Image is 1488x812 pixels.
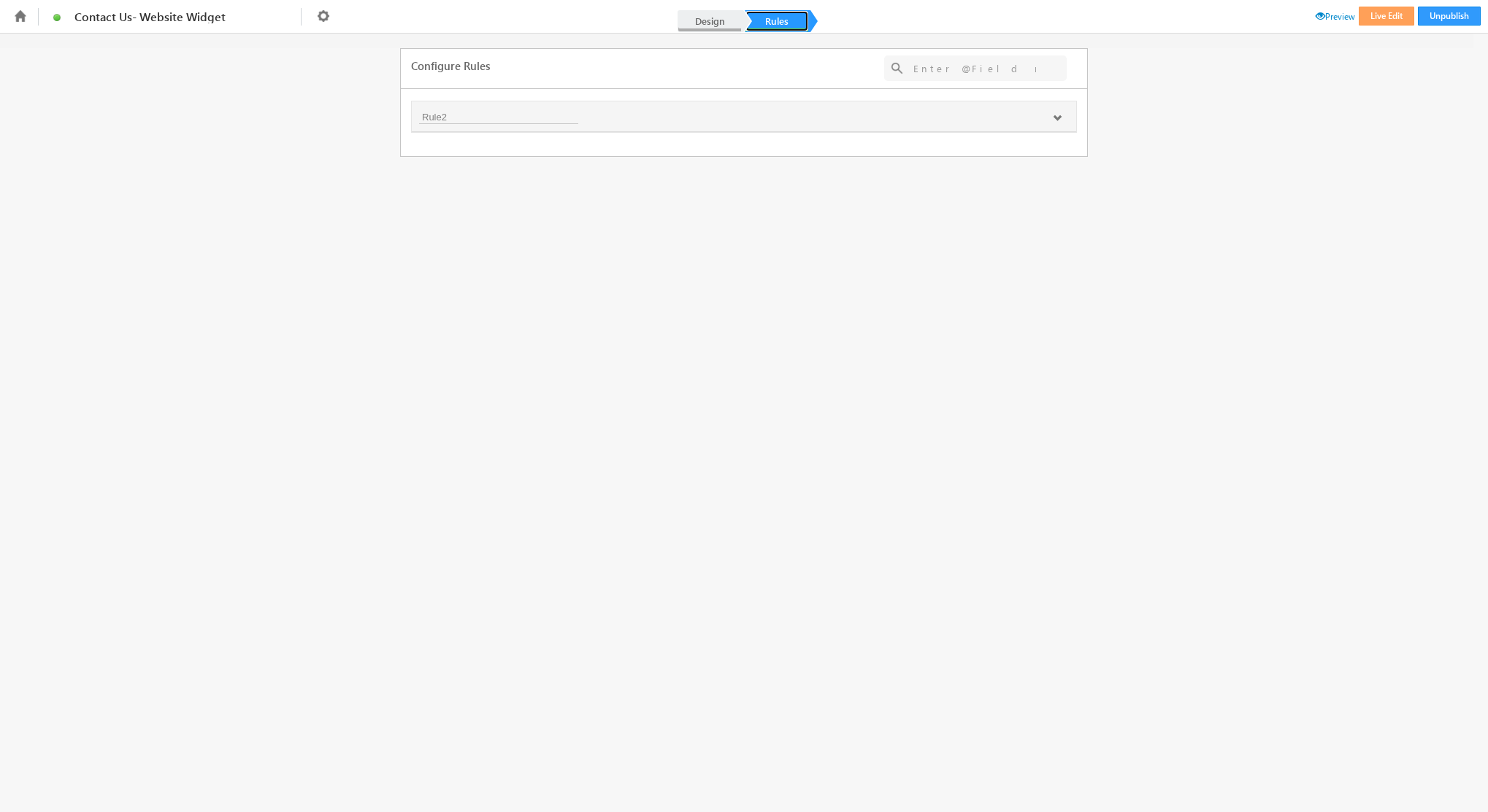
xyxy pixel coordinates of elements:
span: Preview [1316,11,1355,22]
input: Enter @Field name or Rule name [906,59,1043,77]
li: Unpublish [1418,3,1481,26]
span: Home [11,8,29,20]
i: Search Rule(s) [889,60,905,77]
a: Design [678,10,742,32]
div: Configure Rules [411,59,490,72]
span: Settings [314,10,340,23]
li: Home [7,3,33,28]
li: Preview [1316,3,1355,20]
button: Unpublish [1418,7,1481,26]
a: Rules [745,10,809,32]
li: Settings [307,1,347,34]
button: Live Edit [1359,7,1414,26]
span: Contact Us- Website Widget [74,10,253,23]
